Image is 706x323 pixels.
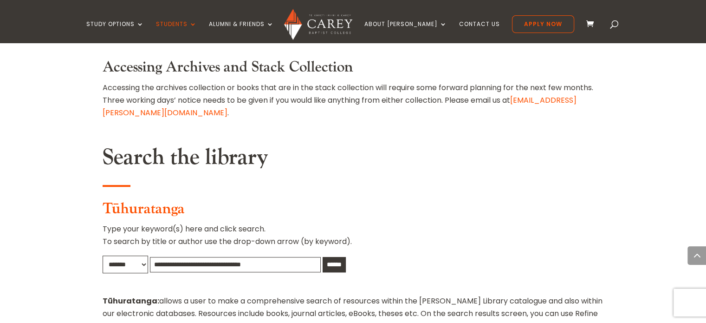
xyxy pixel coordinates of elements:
p: Type your keyword(s) here and click search. To search by title or author use the drop-down arrow ... [103,223,604,255]
h3: Tūhuratanga [103,200,604,223]
a: Contact Us [459,21,500,43]
h2: Search the library [103,144,604,176]
p: Accessing the archives collection or books that are in the stack collection will require some for... [103,81,604,119]
a: Apply Now [512,15,574,33]
img: Carey Baptist College [284,9,352,40]
a: Study Options [86,21,144,43]
a: About [PERSON_NAME] [364,21,447,43]
a: Alumni & Friends [209,21,274,43]
strong: Tūhuratanga: [103,296,159,306]
h3: Accessing Archives and Stack Collection [103,59,604,81]
a: Students [156,21,197,43]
